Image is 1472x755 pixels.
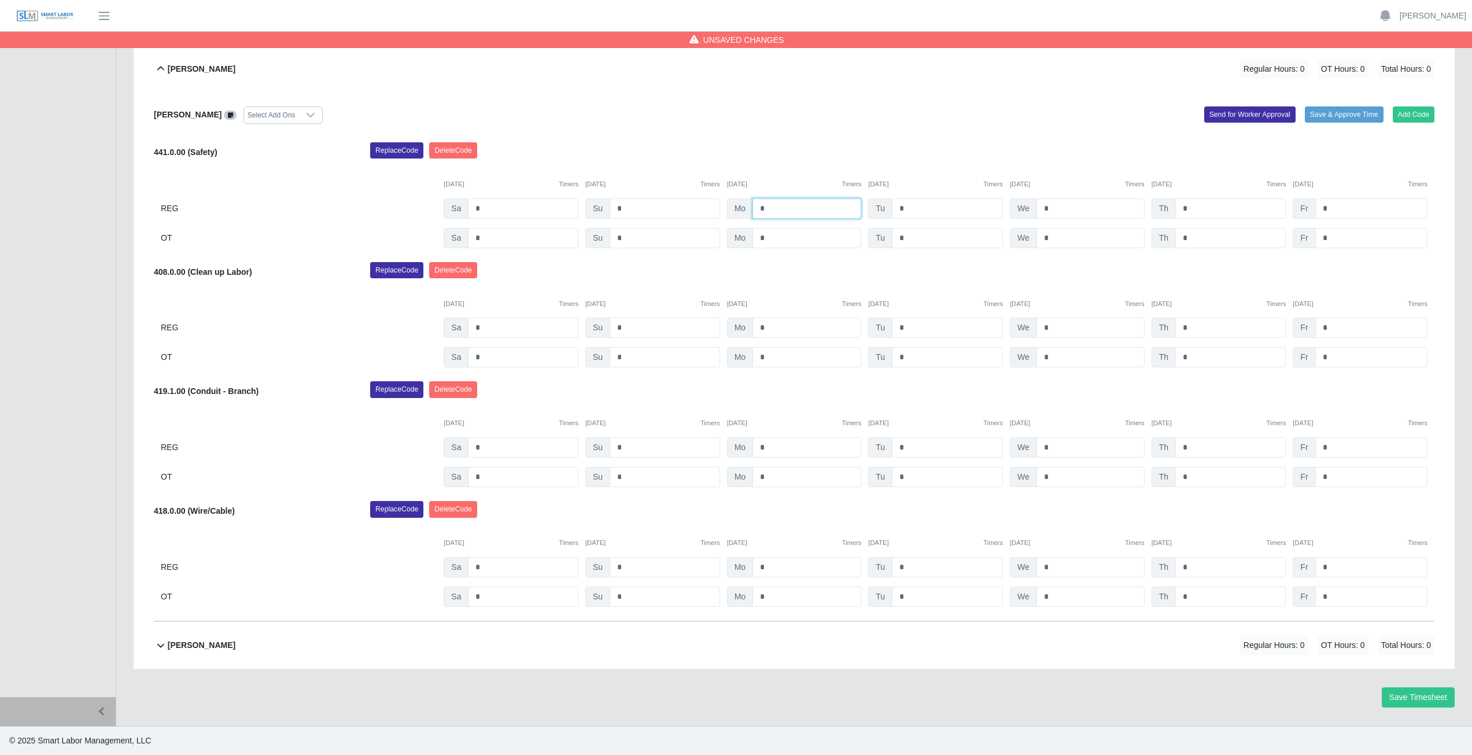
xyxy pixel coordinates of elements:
span: Fr [1293,318,1315,338]
span: Fr [1293,347,1315,367]
button: DeleteCode [429,501,477,517]
div: [DATE] [1010,179,1145,189]
span: Su [585,557,610,577]
button: DeleteCode [429,381,477,397]
button: Save Timesheet [1382,687,1455,708]
button: Timers [700,538,720,548]
button: Timers [1125,179,1145,189]
a: View/Edit Notes [224,110,237,119]
button: Timers [842,179,862,189]
button: Timers [1267,179,1286,189]
span: Tu [868,557,892,577]
span: Total Hours: 0 [1378,60,1434,79]
b: [PERSON_NAME] [168,639,235,651]
span: Su [585,587,610,607]
button: [PERSON_NAME] Regular Hours: 0 OT Hours: 0 Total Hours: 0 [154,622,1434,669]
span: Sa [444,587,468,607]
div: [DATE] [1152,418,1286,428]
div: [DATE] [1152,299,1286,309]
button: Timers [700,418,720,428]
div: REG [161,437,437,458]
b: 408.0.00 (Clean up Labor) [154,267,252,277]
button: Timers [1267,299,1286,309]
span: Su [585,318,610,338]
div: REG [161,318,437,338]
span: Fr [1293,557,1315,577]
b: [PERSON_NAME] [154,110,222,119]
span: Th [1152,437,1176,458]
button: Timers [1408,179,1427,189]
span: Th [1152,467,1176,487]
span: Mo [727,557,753,577]
div: [DATE] [585,538,720,548]
button: Timers [1408,538,1427,548]
button: ReplaceCode [370,142,423,159]
span: Mo [727,318,753,338]
button: [PERSON_NAME] Regular Hours: 0 OT Hours: 0 Total Hours: 0 [154,46,1434,93]
div: [DATE] [585,179,720,189]
span: Tu [868,198,892,219]
button: Timers [700,179,720,189]
span: Th [1152,557,1176,577]
button: Timers [1267,538,1286,548]
div: [DATE] [444,418,578,428]
div: [DATE] [1010,418,1145,428]
span: Tu [868,318,892,338]
span: Sa [444,318,468,338]
div: [DATE] [1010,299,1145,309]
button: Timers [842,299,862,309]
span: OT Hours: 0 [1318,636,1368,655]
div: [DATE] [868,299,1003,309]
div: [DATE] [1152,179,1286,189]
button: Timers [1125,299,1145,309]
span: Mo [727,467,753,487]
b: 418.0.00 (Wire/Cable) [154,506,235,515]
button: Timers [983,538,1003,548]
div: [DATE] [727,418,862,428]
span: We [1010,467,1037,487]
span: Sa [444,228,468,248]
button: Timers [1267,418,1286,428]
span: We [1010,347,1037,367]
div: [DATE] [868,538,1003,548]
span: Mo [727,347,753,367]
span: Su [585,198,610,219]
button: Save & Approve Time [1305,106,1384,123]
span: Tu [868,467,892,487]
span: We [1010,198,1037,219]
div: [DATE] [585,299,720,309]
span: Tu [868,587,892,607]
button: Timers [1408,299,1427,309]
button: Timers [842,538,862,548]
div: [DATE] [868,418,1003,428]
span: Fr [1293,437,1315,458]
span: Th [1152,228,1176,248]
button: ReplaceCode [370,501,423,517]
span: Sa [444,437,468,458]
span: Sa [444,557,468,577]
span: Mo [727,228,753,248]
span: We [1010,587,1037,607]
span: Mo [727,198,753,219]
a: [PERSON_NAME] [1400,10,1466,22]
div: [DATE] [1152,538,1286,548]
span: Fr [1293,228,1315,248]
span: Th [1152,318,1176,338]
div: OT [161,587,437,607]
span: Su [585,467,610,487]
div: [DATE] [868,179,1003,189]
b: 419.1.00 (Conduit - Branch) [154,386,259,396]
button: Timers [700,299,720,309]
span: Fr [1293,587,1315,607]
button: Timers [983,179,1003,189]
span: Mo [727,587,753,607]
button: Timers [842,418,862,428]
div: [DATE] [1293,538,1427,548]
button: ReplaceCode [370,381,423,397]
button: ReplaceCode [370,262,423,278]
div: OT [161,228,437,248]
button: Timers [983,418,1003,428]
button: Timers [559,538,578,548]
button: Timers [559,418,578,428]
span: © 2025 Smart Labor Management, LLC [9,736,151,745]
